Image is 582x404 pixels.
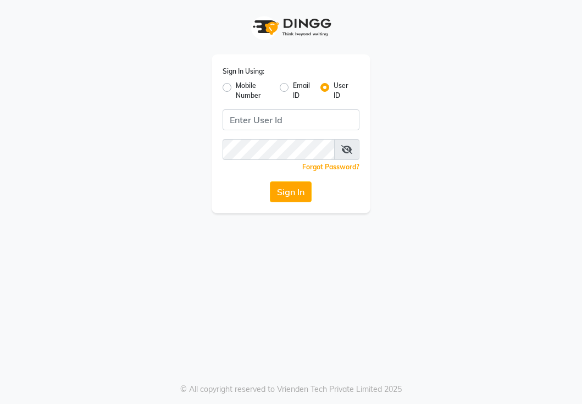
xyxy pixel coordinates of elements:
[270,181,312,202] button: Sign In
[236,81,271,101] label: Mobile Number
[247,11,335,43] img: logo1.svg
[334,81,351,101] label: User ID
[293,81,312,101] label: Email ID
[223,67,264,76] label: Sign In Using:
[302,163,359,171] a: Forgot Password?
[223,139,335,160] input: Username
[223,109,360,130] input: Username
